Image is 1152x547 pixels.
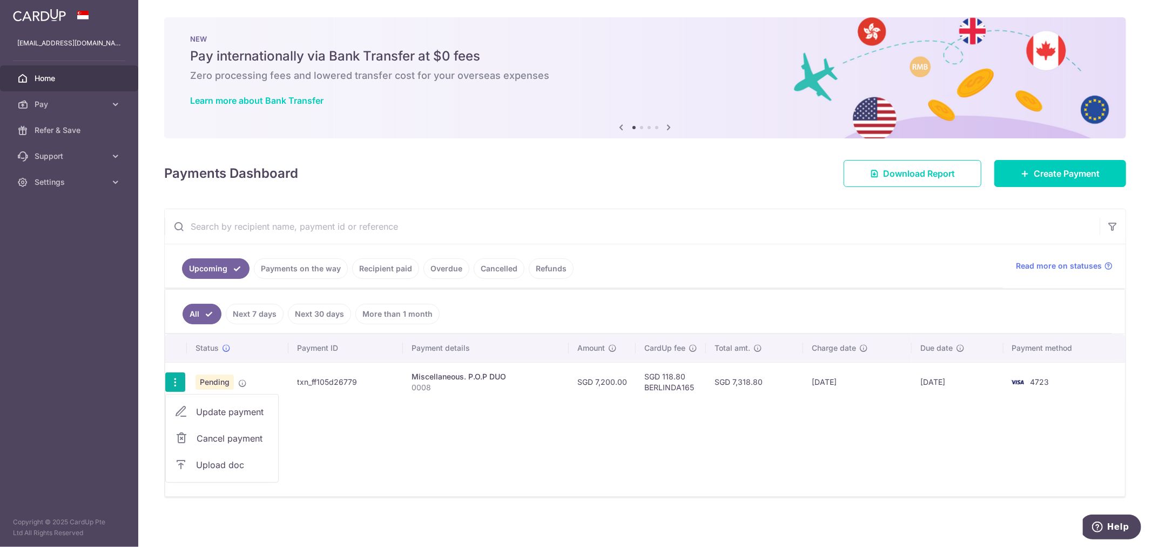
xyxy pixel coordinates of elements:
p: 0008 [412,382,560,393]
span: Create Payment [1034,167,1100,180]
a: Overdue [423,258,469,279]
span: Refer & Save [35,125,106,136]
td: SGD 7,318.80 [706,362,803,402]
a: Read more on statuses [1016,261,1113,271]
span: 4723 [1030,377,1049,386]
td: [DATE] [803,362,912,402]
h5: Pay internationally via Bank Transfer at $0 fees [190,48,1100,65]
a: Cancelled [474,258,524,279]
th: Payment method [1003,334,1125,362]
input: Search by recipient name, payment id or reference [165,209,1100,244]
h4: Payments Dashboard [164,164,298,183]
span: Home [35,73,106,84]
td: SGD 118.80 BERLINDA165 [636,362,706,402]
a: Upcoming [182,258,250,279]
span: Total amt. [715,343,750,353]
a: Download Report [844,160,981,187]
span: Due date [920,343,953,353]
span: Download Report [883,167,955,180]
h6: Zero processing fees and lowered transfer cost for your overseas expenses [190,69,1100,82]
td: [DATE] [912,362,1003,402]
span: Support [35,151,106,162]
span: Pay [35,99,106,110]
td: SGD 7,200.00 [569,362,636,402]
div: Miscellaneous. P.O.P DUO [412,371,560,382]
span: CardUp fee [644,343,685,353]
iframe: Opens a widget where you can find more information [1083,515,1141,542]
p: [EMAIL_ADDRESS][DOMAIN_NAME] [17,38,121,49]
a: Payments on the way [254,258,348,279]
a: Recipient paid [352,258,419,279]
a: Refunds [529,258,574,279]
img: Bank Card [1007,376,1028,389]
a: Learn more about Bank Transfer [190,95,324,106]
span: Amount [577,343,605,353]
img: Bank transfer banner [164,17,1126,138]
span: Charge date [812,343,856,353]
a: Create Payment [994,160,1126,187]
span: Pending [196,375,234,390]
a: More than 1 month [355,304,440,324]
span: Read more on statuses [1016,261,1102,271]
p: NEW [190,35,1100,43]
td: txn_ff105d26779 [288,362,403,402]
a: Next 7 days [226,304,284,324]
th: Payment details [403,334,569,362]
img: CardUp [13,9,66,22]
a: All [183,304,221,324]
span: Status [196,343,219,353]
th: Payment ID [288,334,403,362]
a: Next 30 days [288,304,351,324]
span: Settings [35,177,106,188]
